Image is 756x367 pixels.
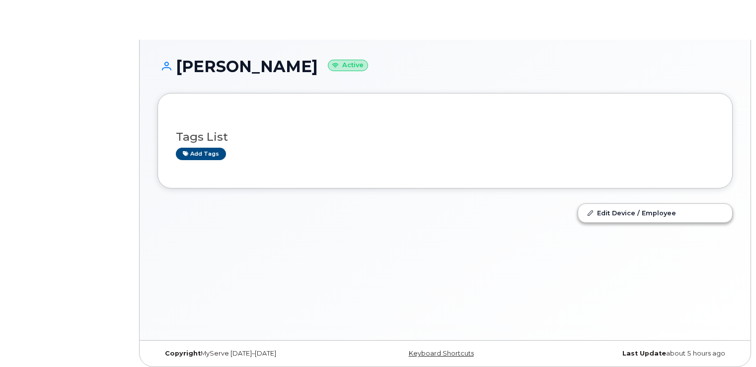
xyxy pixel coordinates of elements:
[157,350,349,358] div: MyServe [DATE]–[DATE]
[578,204,732,222] a: Edit Device / Employee
[157,58,733,75] h1: [PERSON_NAME]
[622,350,666,357] strong: Last Update
[176,148,226,160] a: Add tags
[328,60,368,71] small: Active
[165,350,201,357] strong: Copyright
[409,350,474,357] a: Keyboard Shortcuts
[176,131,714,143] h3: Tags List
[541,350,733,358] div: about 5 hours ago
